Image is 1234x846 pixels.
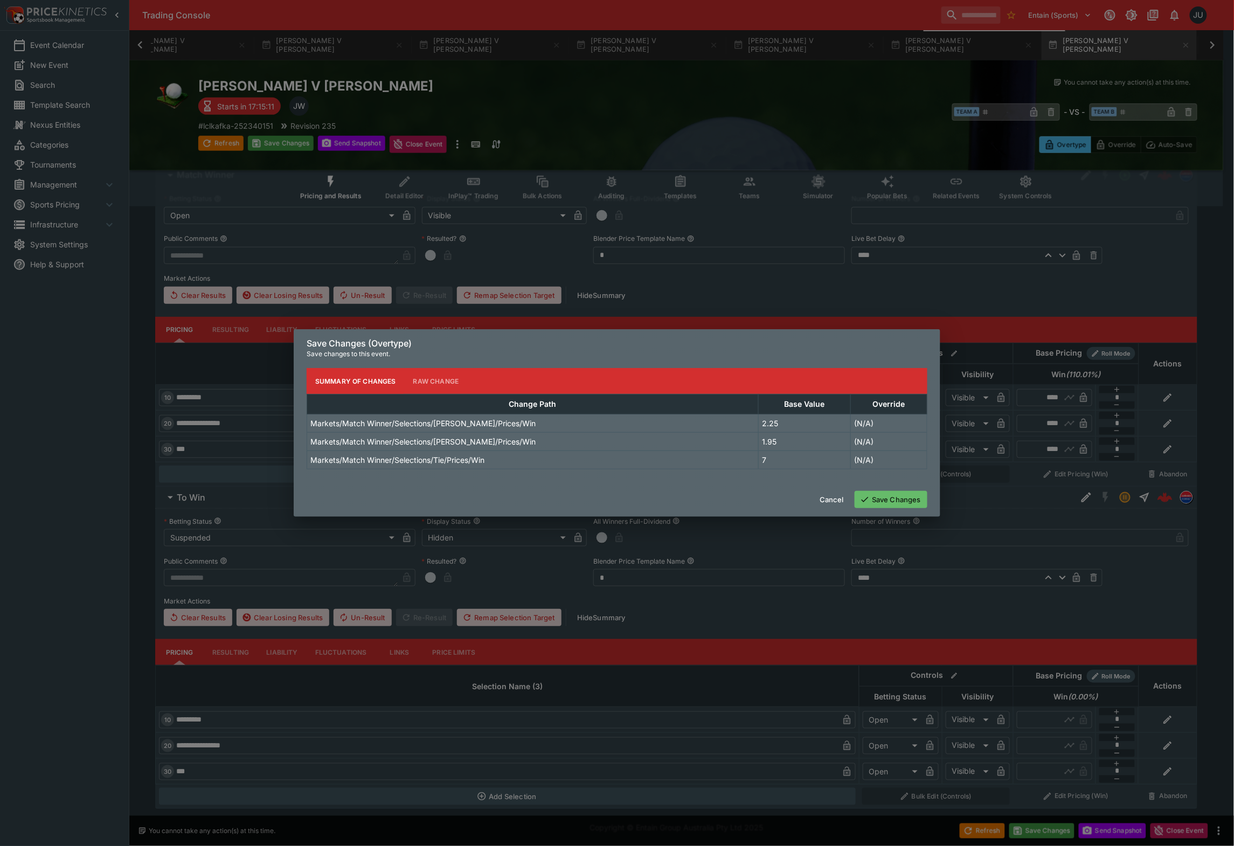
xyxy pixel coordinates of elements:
[851,451,927,469] td: (N/A)
[307,368,405,394] button: Summary of Changes
[851,394,927,414] th: Override
[307,338,927,349] h6: Save Changes (Overtype)
[310,418,536,429] p: Markets/Match Winner/Selections/[PERSON_NAME]/Prices/Win
[310,436,536,447] p: Markets/Match Winner/Selections/[PERSON_NAME]/Prices/Win
[310,454,484,466] p: Markets/Match Winner/Selections/Tie/Prices/Win
[758,451,850,469] td: 7
[851,414,927,433] td: (N/A)
[851,433,927,451] td: (N/A)
[758,414,850,433] td: 2.25
[813,491,850,508] button: Cancel
[307,349,927,359] p: Save changes to this event.
[758,433,850,451] td: 1.95
[307,394,759,414] th: Change Path
[758,394,850,414] th: Base Value
[855,491,927,508] button: Save Changes
[405,368,468,394] button: Raw Change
